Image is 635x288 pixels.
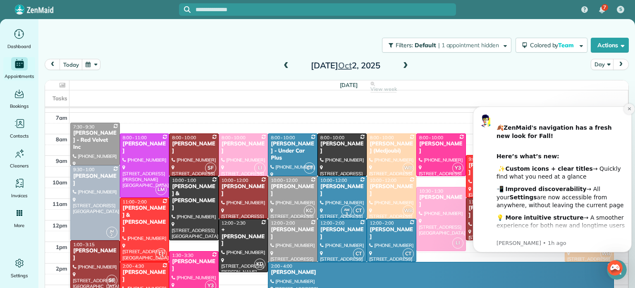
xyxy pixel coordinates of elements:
[3,57,35,80] a: Appointments
[221,226,266,247] div: +[PERSON_NAME]
[56,157,67,164] span: 9am
[419,188,443,194] span: 10:30 - 1:30
[3,27,35,51] a: Dashboard
[3,257,35,280] a: Settings
[353,248,364,259] span: CT
[468,205,513,219] div: [PERSON_NAME]
[338,60,352,70] span: Oct
[11,191,28,200] span: Invoices
[469,199,493,205] span: 11:00 - 1:00
[56,244,67,250] span: 1pm
[320,220,344,226] span: 12:00 - 2:00
[3,177,35,200] a: Invoices
[172,252,193,258] span: 1:30 - 3:30
[403,162,414,174] span: WB
[469,156,493,162] span: 9:00 - 11:00
[73,242,95,247] span: 1:00 - 3:15
[320,135,344,140] span: 8:00 - 10:00
[304,205,315,216] span: KC
[344,207,349,212] span: AM
[3,147,35,170] a: Cleaners
[403,248,414,259] span: CT
[221,140,266,155] div: [PERSON_NAME]
[123,199,147,205] span: 11:00 - 2:00
[110,229,114,233] span: JM
[271,177,298,183] span: 10:00 - 12:00
[179,6,191,13] button: Focus search
[603,4,606,11] span: 7
[221,183,266,197] div: [PERSON_NAME]
[452,162,463,174] span: Y3
[106,275,117,286] span: SF
[155,248,167,259] span: LJ
[73,167,95,172] span: 9:30 - 1:00
[56,265,67,272] span: 2pm
[369,183,414,197] div: [PERSON_NAME]
[270,183,315,197] div: [PERSON_NAME]
[591,38,629,53] button: Actions
[613,59,629,70] button: next
[3,117,35,140] a: Contacts
[270,226,315,240] div: [PERSON_NAME]
[558,41,575,49] span: Team
[14,221,24,230] span: More
[378,38,511,53] a: Filters: Default | 1 appointment hidden
[222,135,246,140] span: 8:00 - 10:00
[254,162,265,174] span: LI
[122,269,167,283] div: [PERSON_NAME]
[123,135,147,140] span: 8:00 - 11:00
[222,220,246,226] span: 12:00 - 2:30
[56,136,67,143] span: 8am
[271,220,295,226] span: 12:00 - 2:00
[304,162,315,174] span: CT
[370,135,394,140] span: 8:00 - 10:00
[222,177,248,183] span: 10:00 - 12:00
[155,184,167,195] span: LM
[271,135,295,140] span: 8:00 - 10:00
[369,226,414,240] div: [PERSON_NAME]
[403,205,414,216] span: WB
[530,41,577,49] span: Colored by
[271,263,292,269] span: 2:00 - 4:00
[172,177,196,183] span: 10:00 - 1:00
[468,162,513,176] div: [PERSON_NAME]
[10,162,29,170] span: Cleaners
[320,183,365,197] div: [PERSON_NAME]
[370,86,397,92] span: View week
[172,258,216,272] div: [PERSON_NAME]
[340,82,358,88] span: [DATE]
[172,135,196,140] span: 8:00 - 10:00
[53,179,67,186] span: 10am
[320,226,365,240] div: [PERSON_NAME]
[10,102,29,110] span: Bookings
[415,41,437,49] span: Default
[294,61,397,70] h2: [DATE] 2, 2025
[452,237,463,249] span: LI
[172,183,216,211] div: [PERSON_NAME] & [PERSON_NAME]
[254,259,265,270] span: KD
[593,1,611,19] div: 7 unread notifications
[122,140,167,155] div: [PERSON_NAME]
[53,201,67,207] span: 11am
[419,135,443,140] span: 8:00 - 10:00
[7,42,31,51] span: Dashboard
[619,6,622,13] span: S
[382,38,511,53] button: Filters: Default | 1 appointment hidden
[396,41,413,49] span: Filters:
[45,59,60,70] button: prev
[341,210,352,218] small: 3
[11,271,28,280] span: Settings
[73,173,117,187] div: [PERSON_NAME]
[123,263,144,269] span: 2:00 - 4:30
